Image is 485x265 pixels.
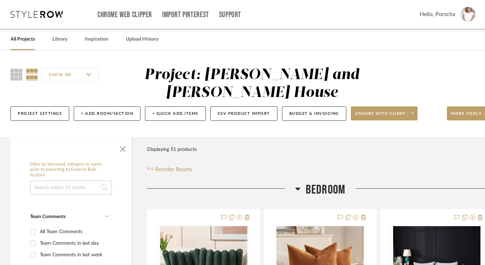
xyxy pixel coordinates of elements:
a: Inspiration [85,35,108,44]
input: Search within 51 results [30,181,112,195]
div: Team Comments in last day [40,238,107,249]
h6: Filter by keyword, category or name prior to exporting to Excel or Bulk Actions [30,162,112,178]
a: Chrome Web Clipper [97,12,152,18]
span: Bedroom [306,182,345,197]
a: Upload History [126,35,158,44]
button: Project Settings [10,106,69,121]
div: All Team Comments [40,226,107,237]
button: Close [116,141,130,155]
a: Library [52,35,67,44]
span: Share with client [355,111,406,121]
button: CSV Product Import [210,106,277,121]
button: Share with client [351,106,418,120]
div: Team Comments in last week [40,249,107,260]
span: Reorder Rooms [155,165,192,174]
a: Import Pinterest [162,12,209,18]
span: Team Comments [30,214,66,219]
button: Budget & Invoicing [282,106,346,121]
a: Support [219,12,241,18]
button: Reorder Rooms [147,165,192,174]
img: avatar [461,7,475,22]
button: + Quick Add Items [145,106,206,121]
a: All Projects [10,35,35,44]
span: More tools [451,111,482,121]
button: + Add Room/Section [74,106,140,121]
div: Displaying 51 products [147,142,197,156]
div: Project: [PERSON_NAME] and [PERSON_NAME] House [144,68,359,100]
span: Hello, Porscha [420,10,455,19]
